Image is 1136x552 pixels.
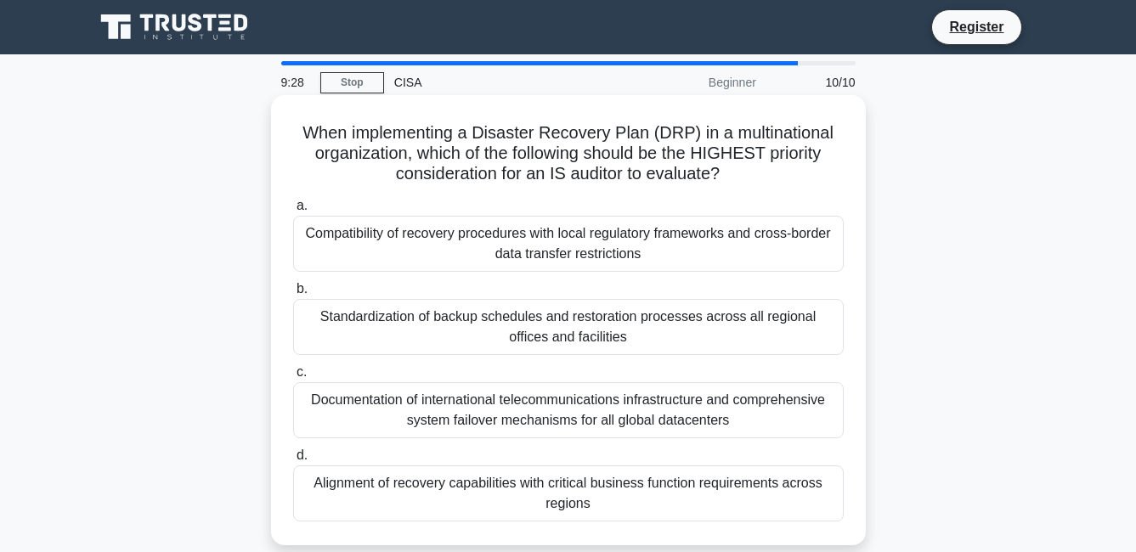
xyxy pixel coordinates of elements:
span: c. [297,364,307,379]
div: Compatibility of recovery procedures with local regulatory frameworks and cross-border data trans... [293,216,844,272]
div: CISA [384,65,618,99]
div: 9:28 [271,65,320,99]
div: 10/10 [766,65,866,99]
span: d. [297,448,308,462]
span: a. [297,198,308,212]
h5: When implementing a Disaster Recovery Plan (DRP) in a multinational organization, which of the fo... [291,122,845,185]
a: Register [939,16,1014,37]
div: Standardization of backup schedules and restoration processes across all regional offices and fac... [293,299,844,355]
div: Alignment of recovery capabilities with critical business function requirements across regions [293,465,844,521]
div: Beginner [618,65,766,99]
span: b. [297,281,308,296]
div: Documentation of international telecommunications infrastructure and comprehensive system failove... [293,382,844,438]
a: Stop [320,72,384,93]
